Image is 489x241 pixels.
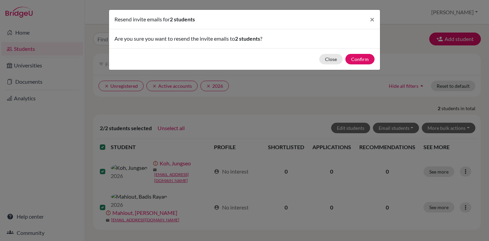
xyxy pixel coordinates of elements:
[235,35,260,42] span: 2 students
[370,14,375,24] span: ×
[319,54,343,64] button: Close
[114,35,375,43] p: Are you sure you want to resend the invite emails to ?
[345,54,375,64] button: Confirm
[114,16,170,22] span: Resend invite emails for
[364,10,380,29] button: Close
[170,16,195,22] span: 2 students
